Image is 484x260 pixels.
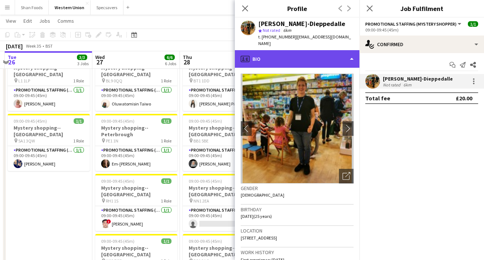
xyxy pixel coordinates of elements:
div: Not rated [383,82,402,88]
span: 1/1 [161,178,171,184]
span: Comms [58,18,74,24]
app-card-role: Promotional Staffing (Mystery Shopper)1/109:00-09:45 (45m)[PERSON_NAME] [8,146,90,171]
div: [PERSON_NAME]-Dieppedalle [383,75,453,82]
a: Comms [55,16,77,26]
span: 27 [94,58,105,66]
app-job-card: 09:00-09:45 (45m)1/1Mystery shopping--[GEOGRAPHIC_DATA] RH1 1S1 RolePromotional Staffing (Mystery... [95,174,177,231]
h3: Work history [241,249,354,256]
button: Western Union [49,0,90,15]
span: [DEMOGRAPHIC_DATA] [241,192,284,198]
span: ! [107,219,111,224]
h3: Mystery shopping--[GEOGRAPHIC_DATA] [183,245,265,258]
span: Wed [95,54,105,60]
app-card-role: Promotional Staffing (Mystery Shopper)1/109:00-09:45 (45m)Oluwatomisin Taiwo [95,86,177,111]
span: 09:00-09:45 (45m) [189,118,222,124]
span: 1 Role [161,138,171,144]
app-card-role: Promotional Staffing (Mystery Shopper)1/109:00-09:45 (45m)[PERSON_NAME] [8,86,90,111]
div: 3 Jobs [77,61,89,66]
span: BL9 0QQ [106,78,122,83]
div: 6km [402,82,413,88]
h3: Mystery shopping--[GEOGRAPHIC_DATA] [95,185,177,198]
span: Thu [183,54,192,60]
span: 09:00-09:45 (45m) [189,238,222,244]
span: BB1 5BE [193,138,208,144]
span: 6km [282,27,293,33]
div: Open photos pop-in [339,169,354,183]
span: SA1 3QW [18,138,35,144]
div: 09:00-09:45 (45m)1/1Mystery shopping--[GEOGRAPHIC_DATA] L1 1LP1 RolePromotional Staffing (Mystery... [8,54,90,111]
h3: Profile [235,4,359,13]
span: 3/3 [77,55,87,60]
h3: Mystery shopping--[GEOGRAPHIC_DATA] [183,125,265,138]
span: 1/1 [161,118,171,124]
span: 1/1 [74,118,84,124]
span: t. [PHONE_NUMBER] [258,34,296,40]
span: 09:00-09:45 (45m) [101,178,134,184]
h3: Mystery shopping--[GEOGRAPHIC_DATA] [8,125,90,138]
span: 1 Role [73,138,84,144]
span: 6/6 [165,55,175,60]
h3: Mystery shopping--Peterbrough [95,125,177,138]
span: 09:00-09:45 (45m) [101,238,134,244]
app-card-role: Promotional Staffing (Mystery Shopper)1/109:00-09:45 (45m)![PERSON_NAME] [95,206,177,231]
span: [STREET_ADDRESS] [241,235,277,241]
div: 09:00-09:45 (45m) [365,27,478,33]
div: [DATE] [6,42,23,50]
app-job-card: 09:00-09:45 (45m)1/1Mystery shopping--[GEOGRAPHIC_DATA] BL9 0QQ1 RolePromotional Staffing (Myster... [95,54,177,111]
span: Edit [23,18,32,24]
div: 09:00-09:45 (45m)1/1Mystery shopping--Peterbrough PE1 1N1 RolePromotional Staffing (Mystery Shopp... [95,114,177,171]
h3: Mystery shopping--[GEOGRAPHIC_DATA] [183,64,265,78]
div: 6 Jobs [165,61,176,66]
span: BT1 1DD [193,78,210,83]
h3: Location [241,227,354,234]
span: 09:00-09:45 (45m) [101,118,134,124]
span: 26 [7,58,16,66]
span: RH1 1S [106,198,118,204]
div: [PERSON_NAME]-Dieppedalle [258,21,345,27]
span: 09:00-09:45 (45m) [189,178,222,184]
h3: Mystery shopping--[GEOGRAPHIC_DATA] [183,185,265,198]
span: PE1 1N [106,138,118,144]
span: L1 1LP [18,78,30,83]
img: Crew avatar or photo [241,74,354,183]
app-job-card: 09:00-09:45 (45m)1/1Mystery shopping--[GEOGRAPHIC_DATA] BB1 5BE1 RolePromotional Staffing (Myster... [183,114,265,171]
span: Promotional Staffing (Mystery Shopper) [365,21,457,27]
div: BST [45,43,53,49]
span: 1 Role [73,78,84,83]
span: [DATE] (25 years) [241,213,272,219]
span: 1 Role [161,198,171,204]
span: 1/1 [161,238,171,244]
a: Edit [21,16,35,26]
a: View [3,16,19,26]
app-card-role: Promotional Staffing (Mystery Shopper)1/109:00-09:45 (45m)[PERSON_NAME] Pirodia [183,86,265,111]
span: Week 35 [24,43,43,49]
button: Shan Foods [15,0,49,15]
app-card-role: Promotional Staffing (Mystery Shopper)1/109:00-09:45 (45m)Em-[PERSON_NAME] [95,146,177,171]
app-job-card: 09:00-09:45 (45m)1/1Mystery shopping--[GEOGRAPHIC_DATA] SA1 3QW1 RolePromotional Staffing (Myster... [8,114,90,171]
span: | [EMAIL_ADDRESS][DOMAIN_NAME] [258,34,351,46]
span: 09:00-09:45 (45m) [14,118,47,124]
app-card-role: Promotional Staffing (Mystery Shopper)0/109:00-09:45 (45m) [183,206,265,231]
div: Bio [235,50,359,68]
span: View [6,18,16,24]
span: 28 [182,58,192,66]
div: Total fee [365,94,390,102]
a: Jobs [36,16,53,26]
app-job-card: 09:00-09:45 (45m)0/1Mystery shopping--[GEOGRAPHIC_DATA] NN1 2EA1 RolePromotional Staffing (Myster... [183,174,265,231]
span: 1/1 [468,21,478,27]
button: Specsavers [90,0,123,15]
div: Confirmed [359,36,484,53]
app-job-card: 09:00-09:45 (45m)1/1Mystery shopping--[GEOGRAPHIC_DATA] BT1 1DD1 RolePromotional Staffing (Myster... [183,54,265,111]
span: Jobs [39,18,50,24]
h3: Gender [241,185,354,192]
h3: Job Fulfilment [359,4,484,13]
button: Promotional Staffing (Mystery Shopper) [365,21,462,27]
h3: Mystery shopping--[GEOGRAPHIC_DATA] [95,245,177,258]
h3: Birthday [241,206,354,213]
